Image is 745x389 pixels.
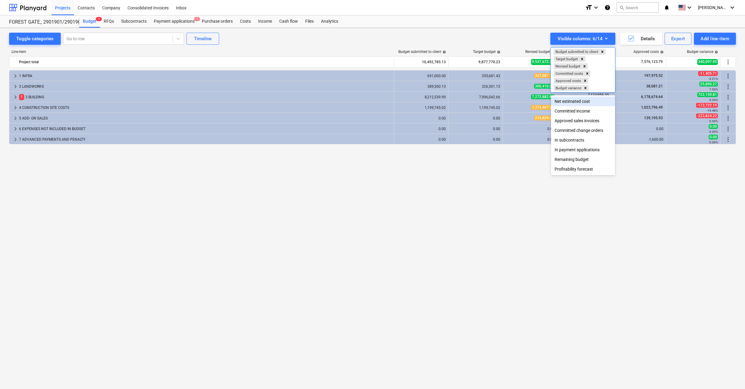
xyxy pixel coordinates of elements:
div: In payment applications [551,145,615,155]
div: Remove Revised budget [581,63,588,69]
div: Net estimated cost [551,96,615,106]
div: Remaining budget [551,155,615,164]
div: Remove Budget submitted to client [599,49,606,55]
div: Remove Approved costs [582,78,588,84]
div: Approved costs [554,78,582,84]
div: Committed change orders [551,126,615,135]
div: Approved sales invoices [551,116,615,126]
div: Remove Committed costs [584,70,591,77]
div: Budget submitted to client [554,49,599,55]
div: Target budget [554,56,579,62]
div: Committed income [551,106,615,116]
div: Revised budget [554,63,581,69]
div: Remove Budget variance [582,85,589,91]
div: Committed costs [554,70,584,77]
iframe: Chat Widget [715,360,745,389]
div: Remove Target budget [579,56,585,62]
div: Profitability forecast [551,164,615,174]
div: In subcontracts [551,135,615,145]
div: Budget variance [554,85,582,91]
